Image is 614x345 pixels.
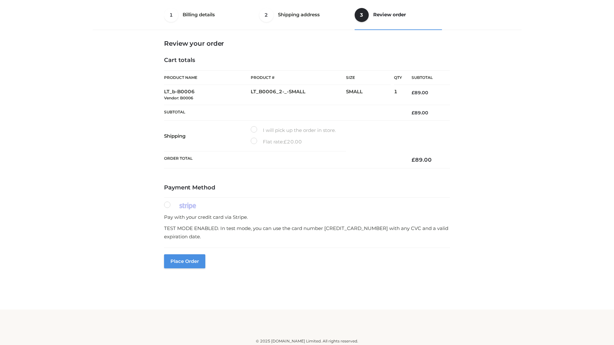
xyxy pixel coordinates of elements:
h4: Cart totals [164,57,450,64]
p: TEST MODE ENABLED. In test mode, you can use the card number [CREDIT_CARD_NUMBER] with any CVC an... [164,224,450,241]
td: 1 [394,85,402,105]
bdi: 20.00 [284,139,302,145]
td: LT_B0006_2-_-SMALL [251,85,346,105]
th: Size [346,71,391,85]
td: SMALL [346,85,394,105]
th: Product Name [164,70,251,85]
span: £ [412,90,414,96]
label: I will pick up the order in store. [251,126,336,134]
small: Vendor: B0006 [164,96,193,100]
th: Subtotal [164,105,402,120]
th: Order Total [164,151,402,168]
td: LT_b-B0006 [164,85,251,105]
bdi: 89.00 [412,157,432,163]
th: Qty [394,70,402,85]
span: £ [412,110,414,116]
th: Subtotal [402,71,450,85]
th: Product # [251,70,346,85]
bdi: 89.00 [412,110,428,116]
th: Shipping [164,121,251,151]
bdi: 89.00 [412,90,428,96]
p: Pay with your credit card via Stripe. [164,213,450,221]
div: © 2025 [DOMAIN_NAME] Limited. All rights reserved. [95,338,519,344]
h3: Review your order [164,40,450,47]
span: £ [412,157,415,163]
h4: Payment Method [164,184,450,191]
span: £ [284,139,287,145]
button: Place order [164,254,205,268]
label: Flat rate: [251,138,302,146]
